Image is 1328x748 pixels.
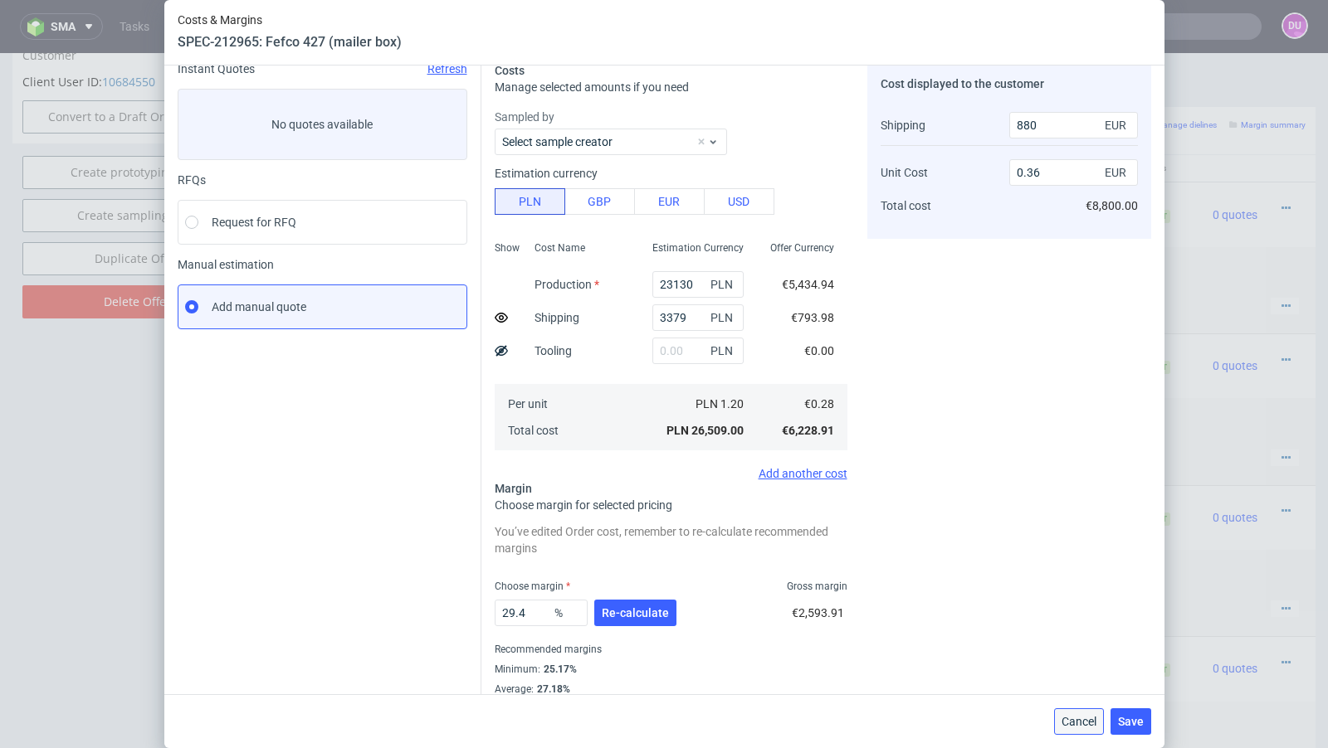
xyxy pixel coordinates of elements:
[1009,112,1138,138] input: 0.00
[495,80,689,94] span: Manage selected amounts if you need
[493,403,542,420] span: Warehousing
[493,590,725,641] div: Custom • Custom
[424,519,464,532] strong: 764820
[526,628,560,639] a: CALN-4
[707,339,740,362] span: PLN
[495,580,570,592] label: Choose margin
[493,173,560,185] span: Source:
[790,692,872,735] td: €1,700.00
[427,62,467,75] span: Refresh
[282,350,334,359] span: Dependencies
[493,324,560,336] span: Source:
[22,189,251,222] a: Duplicate Offer
[178,258,467,271] span: Manual estimation
[424,404,464,417] strong: 765651
[847,67,949,76] small: Add line item from VMA
[872,583,963,648] td: €11,200.00
[790,432,872,497] td: €0.39
[493,517,523,534] span: Versand
[495,659,847,679] div: Minimum :
[731,129,789,194] td: 38000
[414,458,454,471] strong: 764814
[872,238,963,280] td: €1,640.00
[1136,102,1192,129] th: Status
[1046,432,1136,497] td: €10,720.00
[790,102,872,129] th: Unit Price
[493,137,608,153] span: Fefco 427 (mailer box)
[424,253,464,266] strong: 765650
[535,241,585,255] span: Cost Name
[495,498,672,512] span: Choose margin for selected pricing
[495,109,847,125] label: Sampled by
[290,595,373,637] img: ico-item-custom-a8f9c3db6a5631ce2f509e228e8b95abde266dc4376634de7b166047de09ff05.png
[790,541,872,583] td: €1,720.00
[178,33,402,51] header: SPEC-212965: Fefco 427 (mailer box)
[731,238,789,280] td: 1
[493,440,608,456] span: Fefco 427 (mailer box)
[1046,583,1136,648] td: €14,100.00
[495,241,520,255] span: Show
[731,692,789,735] td: 1
[611,442,671,455] span: SPEC- 212966
[1118,716,1144,727] span: Save
[707,306,740,329] span: PLN
[881,166,928,179] span: Unit Cost
[731,541,789,583] td: 1
[731,207,789,238] td: 1
[493,628,560,639] span: Source:
[963,432,1045,497] td: €2,920.00
[282,199,334,208] span: Dependencies
[178,89,467,160] label: No quotes available
[1143,67,1217,76] small: Manage dielines
[102,21,155,36] a: 10684550
[414,155,454,168] strong: 764812
[424,670,464,683] strong: 766647
[493,288,608,304] span: Fefco 427 (mailer box)
[495,467,847,480] div: Add another cost
[551,601,584,624] span: %
[290,141,373,182] img: ico-item-custom-a8f9c3db6a5631ce2f509e228e8b95abde266dc4376634de7b166047de09ff05.png
[526,173,560,185] a: CALN-1
[1086,199,1138,212] span: €8,800.00
[652,304,744,331] input: 0.00
[872,280,963,345] td: €7,920.00
[1046,102,1136,129] th: Total
[957,67,1047,76] small: Add custom line item
[790,207,872,238] td: €1,140.00
[731,432,789,497] td: 20000
[872,129,963,194] td: €11,020.00
[493,287,725,338] div: Custom • Custom
[493,251,542,268] span: Warehousing
[564,188,635,215] button: GBP
[1046,129,1136,194] td: €13,800.00
[611,290,671,304] span: SPEC- 212965
[790,358,872,389] td: €880.00
[790,583,872,648] td: €0.28
[652,241,744,255] span: Estimation Currency
[731,662,789,692] td: 1
[652,271,744,298] input: 0.00
[414,306,454,319] strong: 764813
[290,292,373,333] img: ico-item-custom-a8f9c3db6a5631ce2f509e228e8b95abde266dc4376634de7b166047de09ff05.png
[1213,155,1257,168] span: 0 quotes
[22,232,251,265] input: Delete Offer
[963,102,1045,129] th: Dependencies
[495,482,532,495] span: Margin
[790,280,872,345] td: €0.36
[178,13,402,27] span: Costs & Margins
[534,682,570,696] div: 27.18%
[414,609,454,622] strong: 766645
[178,62,467,75] div: Instant Quotes
[424,556,464,569] strong: 765656
[731,510,789,541] td: 1
[611,593,671,606] span: SPEC- 214054
[493,439,725,490] div: Custom • Custom
[178,173,467,187] div: RFQs
[1143,308,1170,321] span: Sent
[963,583,1045,648] td: €2,900.00
[790,662,872,692] td: €1,200.00
[770,241,834,255] span: Offer Currency
[1062,716,1096,727] span: Cancel
[594,600,676,626] button: Re-calculate
[526,324,560,336] a: CALN-2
